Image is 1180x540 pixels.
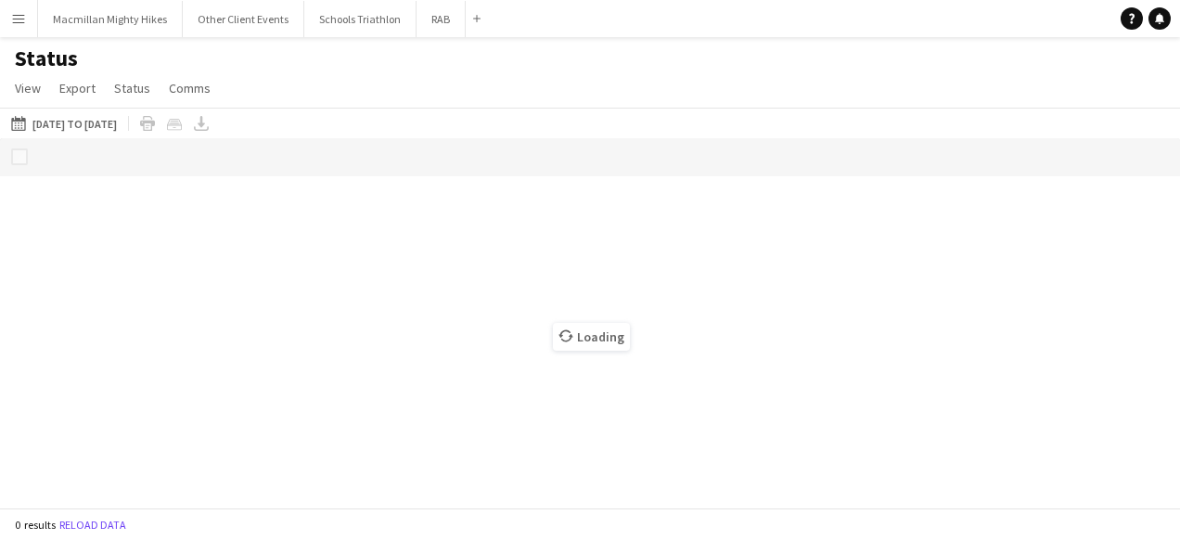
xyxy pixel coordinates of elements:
span: Loading [553,323,630,351]
a: Comms [161,76,218,100]
span: Status [114,80,150,96]
span: Comms [169,80,211,96]
button: [DATE] to [DATE] [7,112,121,135]
a: Status [107,76,158,100]
button: Schools Triathlon [304,1,417,37]
a: Export [52,76,103,100]
button: Macmillan Mighty Hikes [38,1,183,37]
span: Export [59,80,96,96]
button: RAB [417,1,466,37]
button: Other Client Events [183,1,304,37]
span: View [15,80,41,96]
a: View [7,76,48,100]
button: Reload data [56,515,130,535]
